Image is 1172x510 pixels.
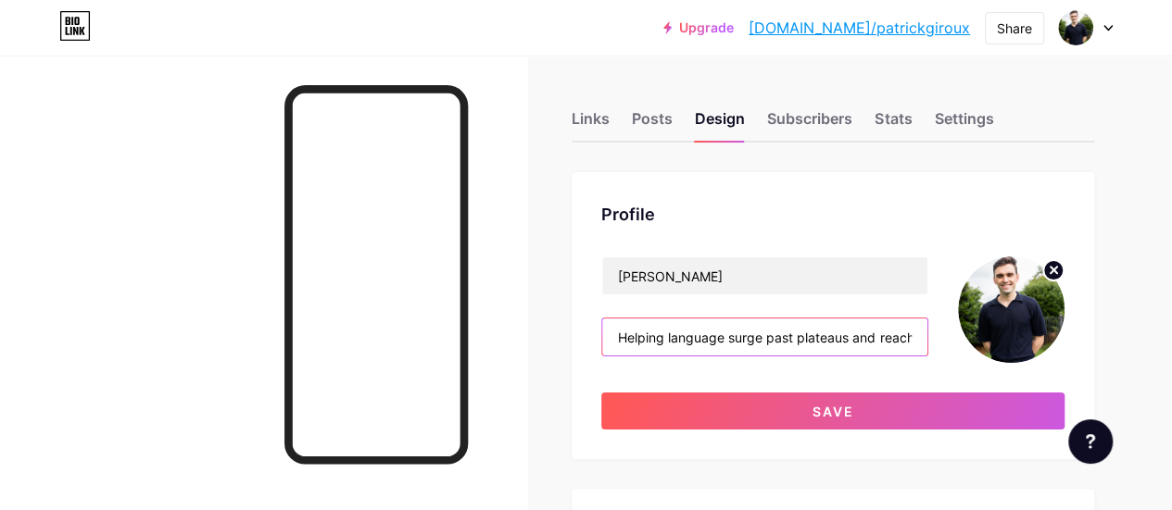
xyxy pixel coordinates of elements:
div: Posts [632,107,673,141]
div: Design [695,107,745,141]
a: Upgrade [663,20,734,35]
span: Save [813,404,854,419]
input: Name [602,257,927,294]
img: patrickgiroux [1058,10,1093,45]
div: Links [572,107,610,141]
div: Settings [934,107,993,141]
button: Save [601,392,1065,429]
a: [DOMAIN_NAME]/patrickgiroux [749,17,970,39]
img: patrickgiroux [958,256,1065,363]
div: Share [997,19,1032,38]
input: Bio [602,318,927,355]
div: Stats [875,107,912,141]
div: Profile [601,202,1065,227]
div: Subscribers [767,107,852,141]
